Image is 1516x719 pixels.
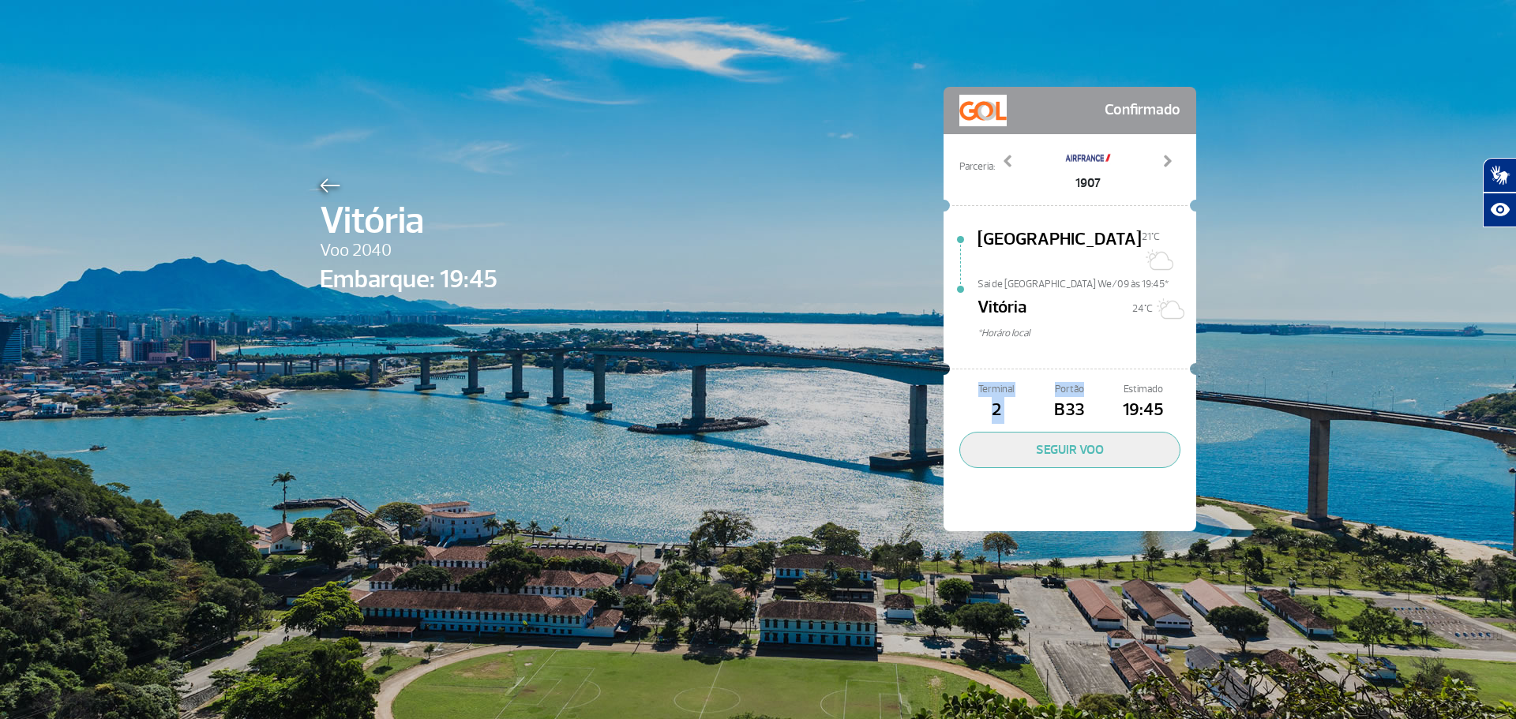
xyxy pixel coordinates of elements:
span: Confirmado [1105,95,1180,126]
span: 2 [959,397,1033,424]
span: Sai de [GEOGRAPHIC_DATA] We/09 às 19:45* [978,277,1196,288]
span: 1907 [1064,174,1112,193]
span: *Horáro local [978,326,1196,341]
img: Sol com muitas nuvens [1142,244,1173,275]
span: 24°C [1132,302,1153,315]
span: 21°C [1142,230,1160,243]
span: Vitória [320,193,497,249]
span: Voo 2040 [320,238,497,264]
img: Sol com muitas nuvens [1153,293,1184,324]
span: Portão [1033,382,1106,397]
span: Embarque: 19:45 [320,260,497,298]
div: Plugin de acessibilidade da Hand Talk. [1483,158,1516,227]
span: B33 [1033,397,1106,424]
button: Abrir tradutor de língua de sinais. [1483,158,1516,193]
span: Vitória [978,294,1026,326]
span: Parceria: [959,159,995,174]
span: 19:45 [1107,397,1180,424]
button: SEGUIR VOO [959,432,1180,468]
span: Terminal [959,382,1033,397]
span: [GEOGRAPHIC_DATA] [978,227,1142,277]
span: Estimado [1107,382,1180,397]
button: Abrir recursos assistivos. [1483,193,1516,227]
